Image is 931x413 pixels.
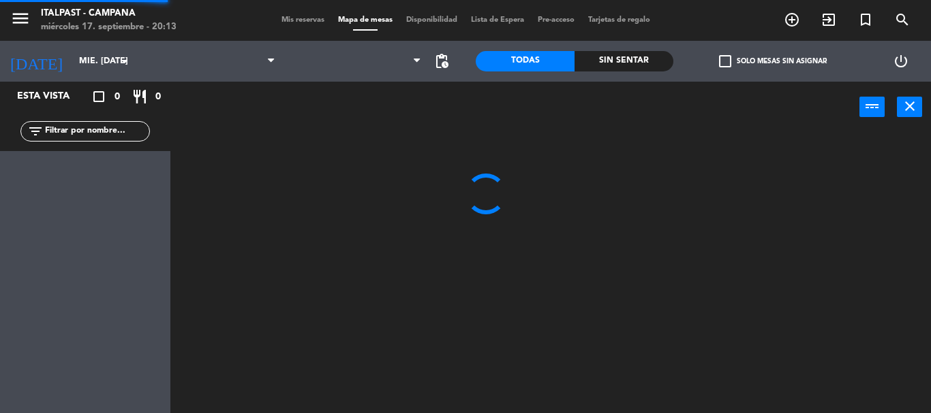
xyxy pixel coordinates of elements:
[132,88,148,105] i: restaurant
[784,12,800,28] i: add_circle_outline
[893,53,909,69] i: power_settings_new
[91,88,107,105] i: crop_square
[27,123,44,139] i: filter_list
[897,97,922,117] button: close
[41,7,177,20] div: Italpast - Campana
[476,51,575,71] div: Todas
[531,16,581,24] span: Pre-acceso
[117,53,133,69] i: arrow_drop_down
[399,16,464,24] span: Disponibilidad
[10,8,31,33] button: menu
[864,98,881,114] i: power_input
[464,16,531,24] span: Lista de Espera
[155,89,161,105] span: 0
[581,16,657,24] span: Tarjetas de regalo
[41,20,177,34] div: miércoles 17. septiembre - 20:13
[859,97,885,117] button: power_input
[115,89,120,105] span: 0
[857,12,874,28] i: turned_in_not
[275,16,331,24] span: Mis reservas
[719,55,731,67] span: check_box_outline_blank
[433,53,450,69] span: pending_actions
[575,51,673,71] div: Sin sentar
[44,124,149,139] input: Filtrar por nombre...
[7,88,98,105] div: Esta vista
[821,12,837,28] i: exit_to_app
[719,55,827,67] label: Solo mesas sin asignar
[894,12,911,28] i: search
[331,16,399,24] span: Mapa de mesas
[902,98,918,114] i: close
[10,8,31,29] i: menu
